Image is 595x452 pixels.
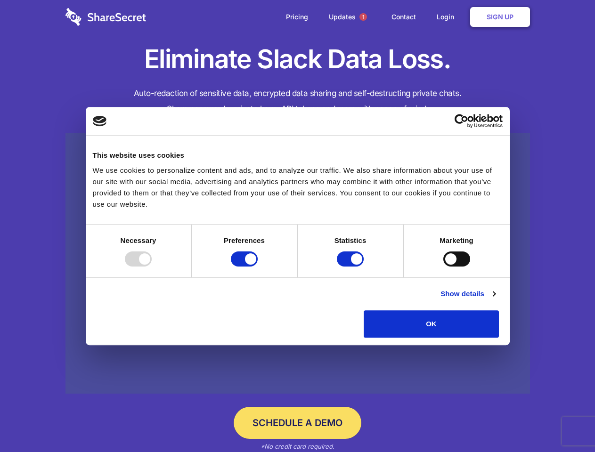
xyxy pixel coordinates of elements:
em: *No credit card required. [261,443,334,450]
button: OK [364,310,499,338]
h1: Eliminate Slack Data Loss. [65,42,530,76]
strong: Necessary [121,236,156,244]
div: We use cookies to personalize content and ads, and to analyze our traffic. We also share informat... [93,165,503,210]
strong: Marketing [440,236,473,244]
strong: Preferences [224,236,265,244]
a: Contact [382,2,425,32]
img: logo-wordmark-white-trans-d4663122ce5f474addd5e946df7df03e33cb6a1c49d2221995e7729f52c070b2.svg [65,8,146,26]
a: Login [427,2,468,32]
a: Schedule a Demo [234,407,361,439]
a: Wistia video thumbnail [65,133,530,394]
a: Usercentrics Cookiebot - opens in a new window [420,114,503,128]
div: This website uses cookies [93,150,503,161]
img: logo [93,116,107,126]
a: Show details [440,288,495,299]
h4: Auto-redaction of sensitive data, encrypted data sharing and self-destructing private chats. Shar... [65,86,530,117]
strong: Statistics [334,236,367,244]
a: Pricing [277,2,318,32]
span: 1 [359,13,367,21]
a: Sign Up [470,7,530,27]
